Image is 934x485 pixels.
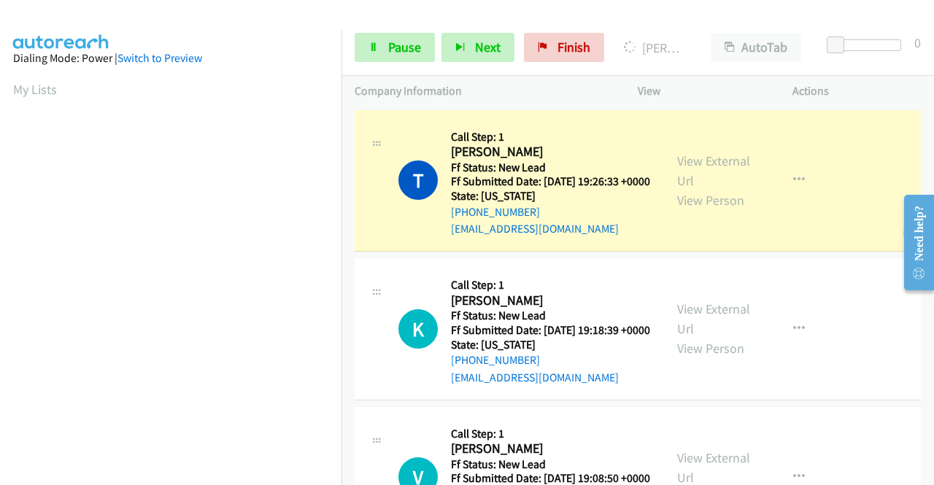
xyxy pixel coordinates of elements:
a: My Lists [13,81,57,98]
h2: [PERSON_NAME] [451,144,646,160]
h1: K [398,309,438,349]
h5: Ff Status: New Lead [451,160,650,175]
a: Switch to Preview [117,51,202,65]
a: View External Url [677,152,750,189]
span: Finish [557,39,590,55]
h5: Ff Status: New Lead [451,457,650,472]
a: [EMAIL_ADDRESS][DOMAIN_NAME] [451,370,619,384]
p: [PERSON_NAME] [624,38,684,58]
span: Pause [388,39,421,55]
h5: Ff Submitted Date: [DATE] 19:26:33 +0000 [451,174,650,189]
h5: State: [US_STATE] [451,338,650,352]
h2: [PERSON_NAME] [451,441,646,457]
a: View Person [677,192,744,209]
iframe: Resource Center [892,185,934,300]
div: 0 [914,33,921,53]
p: View [638,82,766,100]
a: View External Url [677,300,750,337]
span: Next [475,39,501,55]
button: AutoTab [711,33,801,62]
a: View Person [677,340,744,357]
h2: [PERSON_NAME] [451,292,646,309]
button: Next [441,33,514,62]
h1: T [398,160,438,200]
a: [PHONE_NUMBER] [451,205,540,219]
a: Finish [524,33,604,62]
h5: Ff Submitted Date: [DATE] 19:18:39 +0000 [451,323,650,338]
a: [PHONE_NUMBER] [451,353,540,367]
h5: State: [US_STATE] [451,189,650,203]
div: The call is yet to be attempted [398,309,438,349]
a: [EMAIL_ADDRESS][DOMAIN_NAME] [451,222,619,236]
div: Dialing Mode: Power | [13,50,328,67]
h5: Call Step: 1 [451,427,650,441]
div: Delay between calls (in seconds) [834,39,901,51]
h5: Call Step: 1 [451,130,650,144]
a: Pause [355,33,435,62]
p: Actions [792,82,921,100]
p: Company Information [355,82,611,100]
h5: Ff Status: New Lead [451,309,650,323]
h5: Call Step: 1 [451,278,650,292]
